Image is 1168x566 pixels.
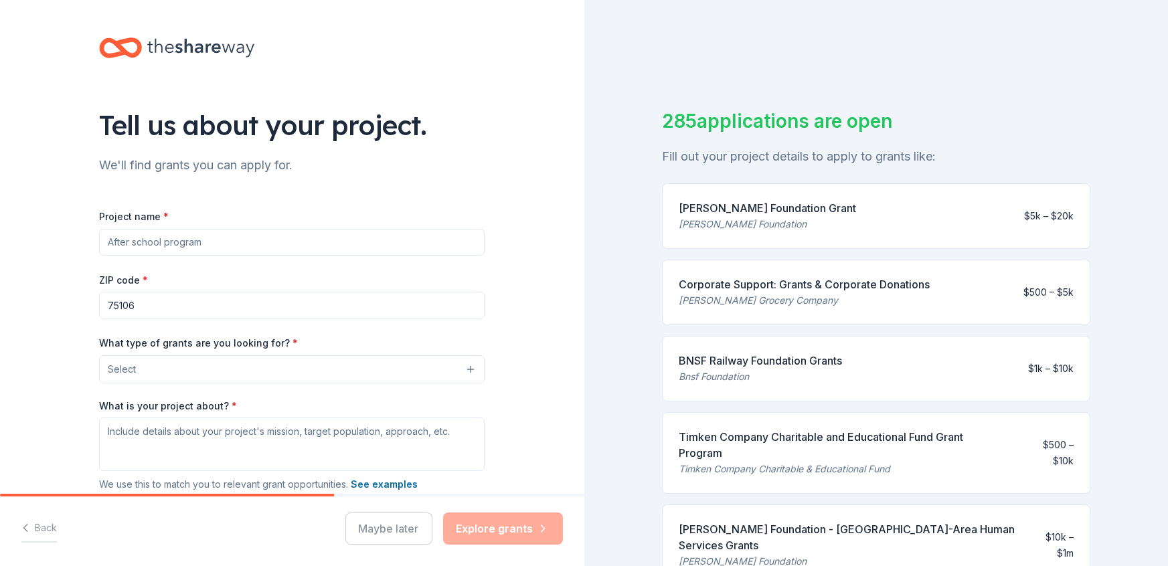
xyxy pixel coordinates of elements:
span: Select [108,361,136,377]
div: $1k – $10k [1028,361,1074,377]
div: [PERSON_NAME] Foundation [679,216,856,232]
label: Project name [99,210,169,223]
input: After school program [99,229,485,256]
div: $10k – $1m [1034,529,1074,561]
span: We use this to match you to relevant grant opportunities. [99,478,418,490]
div: Bnsf Foundation [679,369,842,385]
div: Corporate Support: Grants & Corporate Donations [679,276,930,292]
div: $500 – $10k [1019,437,1074,469]
input: 12345 (U.S. only) [99,292,485,318]
div: [PERSON_NAME] Foundation Grant [679,200,856,216]
div: $500 – $5k [1023,284,1074,300]
button: See examples [351,476,418,492]
button: Select [99,355,485,383]
label: What is your project about? [99,399,237,413]
div: BNSF Railway Foundation Grants [679,353,842,369]
div: Timken Company Charitable & Educational Fund [679,461,1009,477]
label: What type of grants are you looking for? [99,337,298,350]
div: [PERSON_NAME] Grocery Company [679,292,930,308]
div: We'll find grants you can apply for. [99,155,485,176]
div: $5k – $20k [1024,208,1074,224]
div: Fill out your project details to apply to grants like: [662,146,1090,167]
div: Timken Company Charitable and Educational Fund Grant Program [679,429,1009,461]
div: [PERSON_NAME] Foundation - [GEOGRAPHIC_DATA]-Area Human Services Grants [679,521,1023,553]
div: 285 applications are open [662,107,1090,135]
label: ZIP code [99,274,148,287]
div: Tell us about your project. [99,106,485,144]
